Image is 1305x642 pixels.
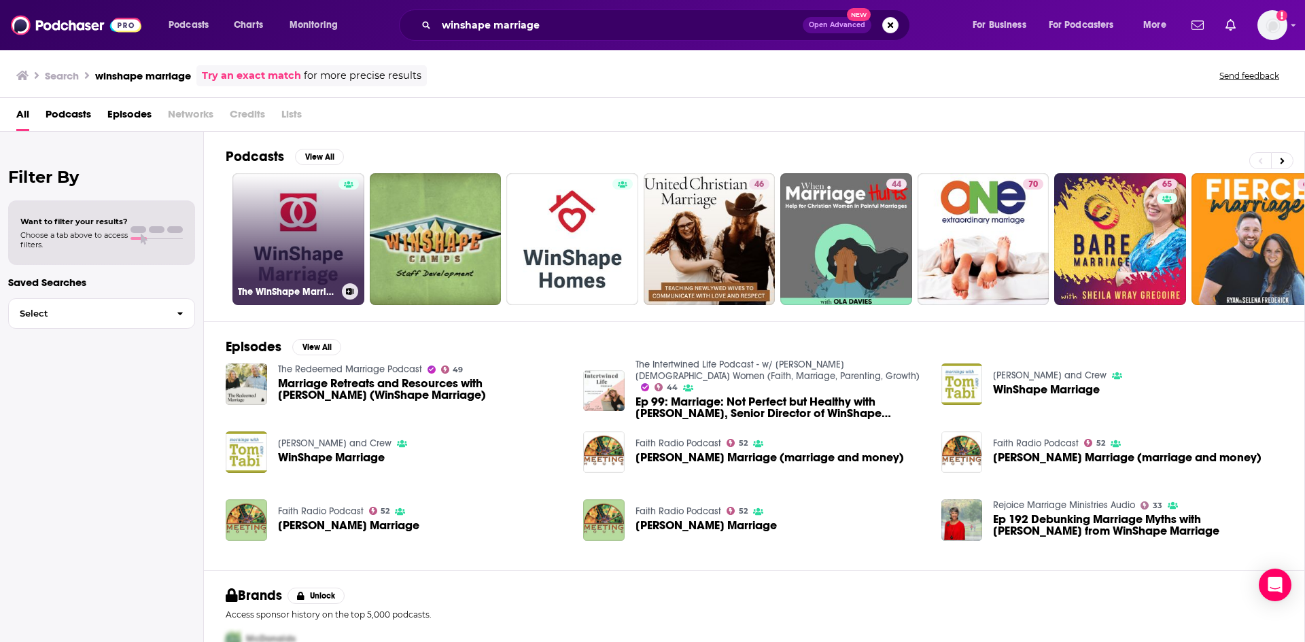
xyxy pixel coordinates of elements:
h3: Search [45,69,79,82]
div: Search podcasts, credits, & more... [412,10,923,41]
span: 49 [453,367,463,373]
svg: Add a profile image [1276,10,1287,21]
img: Baumgardner, Julie - WinShape Marriage [226,499,267,541]
a: 65 [1054,173,1186,305]
a: Faith Radio Podcast [278,505,364,517]
span: 52 [381,508,389,514]
a: 52 [727,507,748,515]
img: User Profile [1257,10,1287,40]
span: New [847,8,871,21]
button: open menu [159,14,226,36]
span: 70 [1028,178,1038,192]
a: Faith Radio Podcast [636,438,721,449]
a: 33 [1141,501,1162,510]
a: Faith Radio Podcast [636,505,721,517]
a: Ep 99: Marriage: Not Perfect but Healthy with Julie Baumgardner, Senior Director of WinShape Marr... [636,396,925,419]
span: Want to filter your results? [20,217,128,226]
a: Ep 192 Debunking Marriage Myths with Julie Baumgardner from WinShape Marriage [993,514,1283,537]
span: Podcasts [46,103,91,131]
a: Baumgardner, Julie - WinShape Marriage (marriage and money) [636,452,904,463]
span: 44 [892,178,901,192]
a: Baumgardner, Julie - WinShape Marriage (marriage and money) [993,452,1261,463]
span: [PERSON_NAME] Marriage [636,520,777,531]
button: open menu [280,14,355,36]
a: 44 [886,179,907,190]
span: Episodes [107,103,152,131]
a: Marriage Retreats and Resources with Julie Baumgardner (WinShape Marriage) [278,378,568,401]
button: open menu [1040,14,1134,36]
img: WinShape Marriage [226,431,267,473]
span: 52 [1096,440,1105,446]
span: Logged in as BenLaurro [1257,10,1287,40]
button: open menu [1134,14,1183,36]
h3: winshape marriage [95,69,191,82]
button: View All [292,339,341,355]
h2: Brands [226,587,282,604]
button: Select [8,298,195,329]
span: For Podcasters [1049,16,1114,35]
input: Search podcasts, credits, & more... [436,14,803,36]
span: Open Advanced [809,22,865,29]
span: 33 [1153,503,1162,509]
a: Karl and Crew [993,370,1107,381]
span: 44 [667,385,678,391]
a: The Intertwined Life Podcast - w/ Jenny Zentz - Christian Women (Faith, Marriage, Parenting, Growth) [636,359,920,382]
a: 65 [1157,179,1177,190]
p: Saved Searches [8,276,195,289]
a: 46 [749,179,769,190]
span: WinShape Marriage [993,384,1100,395]
div: Open Intercom Messenger [1259,569,1291,601]
img: Ep 192 Debunking Marriage Myths with Julie Baumgardner from WinShape Marriage [941,499,983,541]
span: Select [9,309,166,318]
span: More [1143,16,1166,35]
span: 65 [1162,178,1172,192]
a: 44 [655,383,678,391]
span: [PERSON_NAME] Marriage (marriage and money) [993,452,1261,463]
button: Open AdvancedNew [803,17,871,33]
button: Show profile menu [1257,10,1287,40]
a: 52 [727,439,748,447]
a: 52 [1084,439,1105,447]
img: Baumgardner, Julie - WinShape Marriage (marriage and money) [941,431,983,473]
a: Show notifications dropdown [1220,14,1241,37]
span: Charts [234,16,263,35]
h3: The WinShape Marriage Podcast [238,286,336,298]
img: WinShape Marriage [941,363,983,405]
a: WinShape Marriage [278,452,385,463]
img: Ep 99: Marriage: Not Perfect but Healthy with Julie Baumgardner, Senior Director of WinShape Marr... [583,370,625,412]
a: 49 [441,365,464,374]
span: Ep 192 Debunking Marriage Myths with [PERSON_NAME] from WinShape Marriage [993,514,1283,537]
img: Baumgardner, Julie - WinShape Marriage [583,499,625,541]
a: EpisodesView All [226,338,341,355]
a: All [16,103,29,131]
h2: Filter By [8,167,195,187]
button: open menu [963,14,1043,36]
button: Send feedback [1215,70,1283,82]
span: 46 [754,178,764,192]
a: 46 [644,173,776,305]
a: 44 [780,173,912,305]
button: View All [295,149,344,165]
a: 70 [918,173,1049,305]
a: The Redeemed Marriage Podcast [278,363,422,375]
a: 52 [369,507,390,515]
span: 52 [739,508,748,514]
img: Podchaser - Follow, Share and Rate Podcasts [11,12,141,38]
span: Ep 99: Marriage: Not Perfect but Healthy with [PERSON_NAME], Senior Director of WinShape Marriage [636,396,925,419]
span: Monitoring [290,16,338,35]
img: Baumgardner, Julie - WinShape Marriage (marriage and money) [583,431,625,473]
span: 52 [739,440,748,446]
p: Access sponsor history on the top 5,000 podcasts. [226,609,1283,620]
span: Marriage Retreats and Resources with [PERSON_NAME] (WinShape Marriage) [278,378,568,401]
